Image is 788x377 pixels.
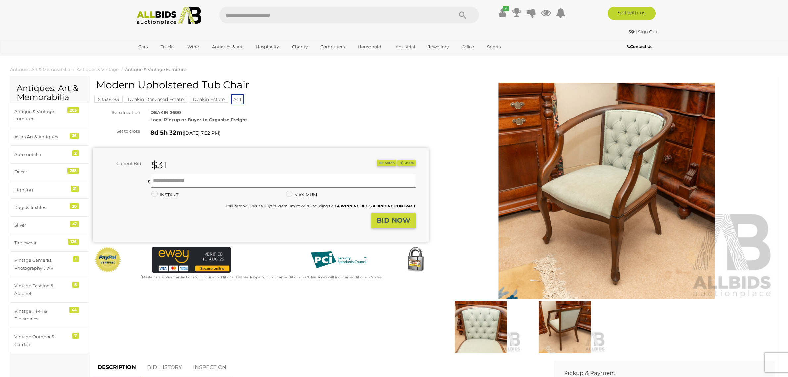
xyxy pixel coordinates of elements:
[133,7,205,25] img: Allbids.com.au
[134,52,190,63] a: [GEOGRAPHIC_DATA]
[10,163,89,181] a: Decor 258
[70,203,79,209] div: 20
[608,7,656,20] a: Sell with us
[377,216,410,224] strong: BID NOW
[14,221,69,229] div: Silver
[251,41,283,52] a: Hospitality
[10,199,89,216] a: Rugs & Textiles 20
[67,107,79,113] div: 203
[124,96,187,103] mark: Deakin Deceased Estate
[156,41,179,52] a: Trucks
[439,83,775,299] img: Modern Upholstered Tub Chair
[125,67,186,72] a: Antique & Vintage Furniture
[88,109,145,116] div: Item location
[628,29,636,34] a: 5
[14,307,69,323] div: Vintage Hi-Fi & Electronics
[73,256,79,262] div: 1
[14,168,69,176] div: Decor
[151,159,167,171] strong: $31
[377,160,396,166] button: Watch
[72,150,79,156] div: 2
[10,181,89,199] a: Lighting 31
[183,130,220,136] span: ( )
[150,129,183,136] strong: 8d 5h 32m
[150,110,181,115] strong: DEAKIN 2600
[88,127,145,135] div: Set to close
[371,213,416,228] button: BID NOW
[377,160,396,166] li: Watch this item
[93,160,146,167] div: Current Bid
[10,252,89,277] a: Vintage Cameras, Photography & AV 1
[151,191,178,199] label: INSTANT
[183,41,203,52] a: Wine
[94,96,123,103] mark: 53538-83
[628,29,635,34] strong: 5
[208,41,247,52] a: Antiques & Art
[14,151,69,158] div: Automobilia
[337,204,416,208] b: A WINNING BID IS A BINDING CONTRACT
[10,277,89,303] a: Vintage Fashion & Apparel 5
[457,41,478,52] a: Office
[446,7,479,23] button: Search
[10,303,89,328] a: Vintage Hi-Fi & Electronics 44
[627,44,652,49] b: Contact Us
[14,133,69,141] div: Asian Art & Antiques
[152,247,231,273] img: eWAY Payment Gateway
[440,301,521,353] img: Modern Upholstered Tub Chair
[288,41,312,52] a: Charity
[134,41,152,52] a: Cars
[305,247,371,273] img: PCI DSS compliant
[184,130,219,136] span: [DATE] 7:52 PM
[402,247,429,273] img: Secured by Rapid SSL
[94,247,122,273] img: Official PayPal Seal
[189,96,228,103] mark: Deakin Estate
[316,41,349,52] a: Computers
[150,117,247,122] strong: Local Pickup or Buyer to Organise Freight
[96,79,427,90] h1: Modern Upholstered Tub Chair
[69,307,79,313] div: 44
[124,97,187,102] a: Deakin Deceased Estate
[636,29,637,34] span: |
[564,370,755,376] h2: Pickup & Payment
[141,275,382,279] small: Mastercard & Visa transactions will incur an additional 1.9% fee. Paypal will incur an additional...
[72,333,79,339] div: 7
[68,239,79,245] div: 126
[94,97,123,102] a: 53538-83
[70,133,79,139] div: 36
[10,128,89,146] a: Asian Art & Antiques 36
[497,7,507,19] a: ✔
[72,282,79,288] div: 5
[10,216,89,234] a: Silver 47
[524,301,605,353] img: Modern Upholstered Tub Chair
[14,186,69,194] div: Lighting
[638,29,657,34] a: Sign Out
[17,84,82,102] h2: Antiques, Art & Memorabilia
[14,257,69,272] div: Vintage Cameras, Photography & AV
[70,221,79,227] div: 47
[14,108,69,123] div: Antique & Vintage Furniture
[483,41,505,52] a: Sports
[231,94,244,104] span: ACT
[14,282,69,298] div: Vintage Fashion & Apparel
[10,328,89,353] a: Vintage Outdoor & Garden 7
[10,67,70,72] a: Antiques, Art & Memorabilia
[503,6,509,11] i: ✔
[286,191,317,199] label: MAXIMUM
[189,97,228,102] a: Deakin Estate
[424,41,453,52] a: Jewellery
[226,204,416,208] small: This Item will incur a Buyer's Premium of 22.5% including GST.
[627,43,654,50] a: Contact Us
[353,41,386,52] a: Household
[14,239,69,247] div: Tablewear
[14,204,69,211] div: Rugs & Textiles
[10,234,89,252] a: Tablewear 126
[10,103,89,128] a: Antique & Vintage Furniture 203
[14,333,69,349] div: Vintage Outdoor & Garden
[390,41,419,52] a: Industrial
[397,160,416,166] button: Share
[71,186,79,192] div: 31
[77,67,119,72] a: Antiques & Vintage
